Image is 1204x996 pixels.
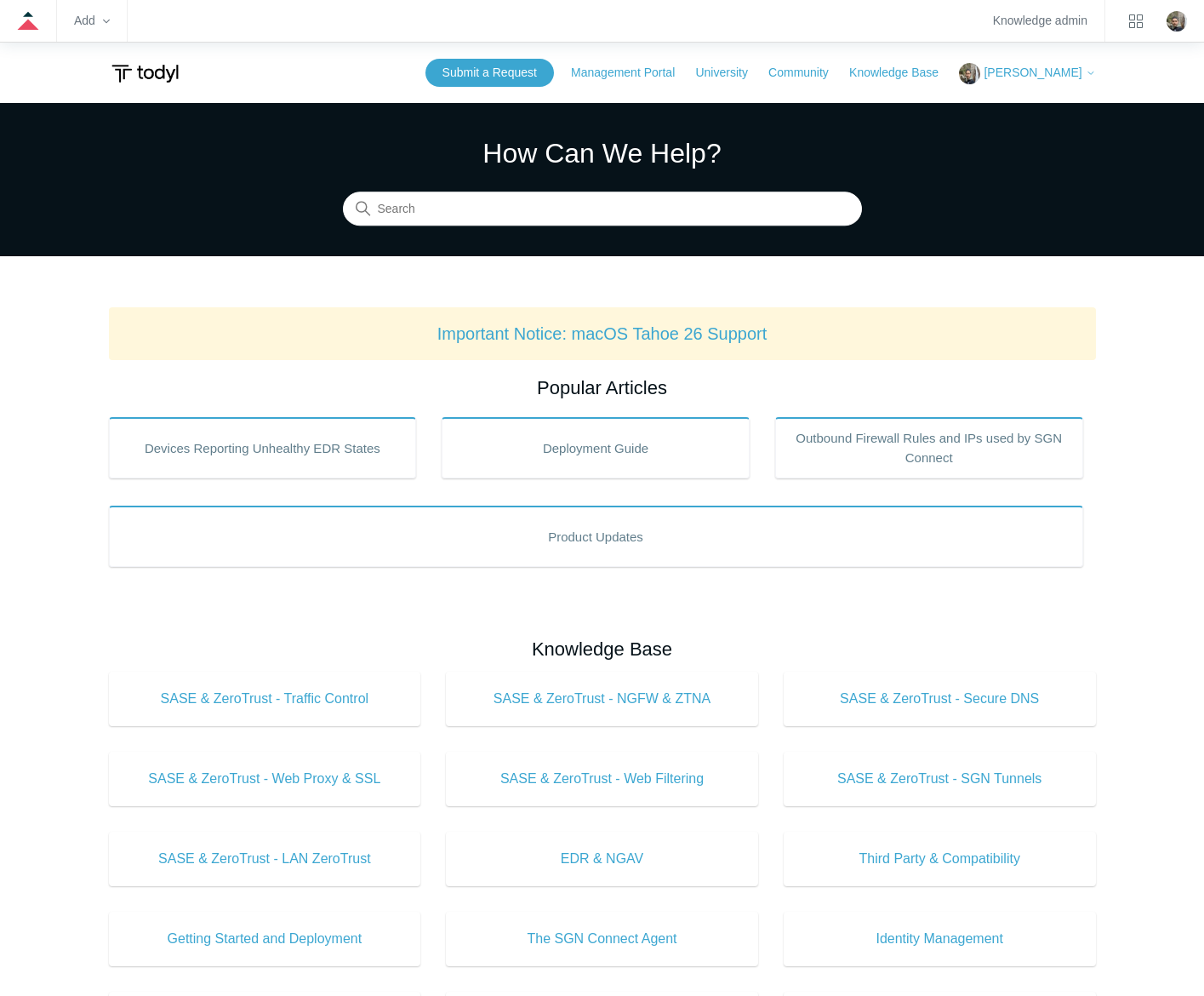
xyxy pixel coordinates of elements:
a: Knowledge Base [849,64,956,82]
zd-hc-trigger: Add [74,16,110,26]
span: SASE & ZeroTrust - LAN ZeroTrust [134,849,396,869]
a: Knowledge admin [993,16,1087,26]
button: [PERSON_NAME] [959,63,1095,84]
span: SASE & ZeroTrust - Secure DNS [809,689,1070,709]
a: SASE & ZeroTrust - Secure DNS [784,672,1096,726]
a: SASE & ZeroTrust - NGFW & ZTNA [446,672,758,726]
a: EDR & NGAV [446,832,758,886]
a: SASE & ZeroTrust - Web Proxy & SSL [109,752,421,806]
span: SASE & ZeroTrust - Traffic Control [134,689,396,709]
span: SASE & ZeroTrust - Web Filtering [471,769,733,789]
a: Important Notice: macOS Tahoe 26 Support [437,324,767,343]
span: SASE & ZeroTrust - SGN Tunnels [809,769,1070,789]
span: SASE & ZeroTrust - Web Proxy & SSL [134,769,396,789]
span: EDR & NGAV [471,849,733,869]
a: SASE & ZeroTrust - SGN Tunnels [784,752,1096,806]
a: Devices Reporting Unhealthy EDR States [109,417,417,478]
a: The SGN Connect Agent [446,912,758,966]
a: SASE & ZeroTrust - Traffic Control [109,672,421,726]
img: user avatar [1167,11,1187,31]
zd-hc-trigger: Click your profile icon to open the profile menu [1167,11,1187,31]
a: Third Party & Compatibility [784,832,1096,886]
h1: How Can We Help? [343,133,862,174]
span: Identity Management [809,929,1070,949]
span: Getting Started and Deployment [134,929,396,949]
span: The SGN Connect Agent [471,929,733,949]
a: SASE & ZeroTrust - LAN ZeroTrust [109,832,421,886]
a: SASE & ZeroTrust - Web Filtering [446,752,758,806]
img: Todyl Support Center Help Center home page [109,58,181,89]
a: Management Portal [571,64,692,82]
span: SASE & ZeroTrust - NGFW & ZTNA [471,689,733,709]
input: Search [343,192,862,226]
h2: Popular Articles [109,374,1096,402]
span: Third Party & Compatibility [809,849,1070,869]
span: [PERSON_NAME] [984,66,1081,79]
a: Getting Started and Deployment [109,912,421,966]
a: Deployment Guide [442,417,750,478]
a: Community [768,64,846,82]
h2: Knowledge Base [109,635,1096,663]
a: Identity Management [784,912,1096,966]
a: University [695,64,764,82]
a: Product Updates [109,506,1083,567]
a: Submit a Request [425,59,554,87]
a: Outbound Firewall Rules and IPs used by SGN Connect [775,417,1083,478]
